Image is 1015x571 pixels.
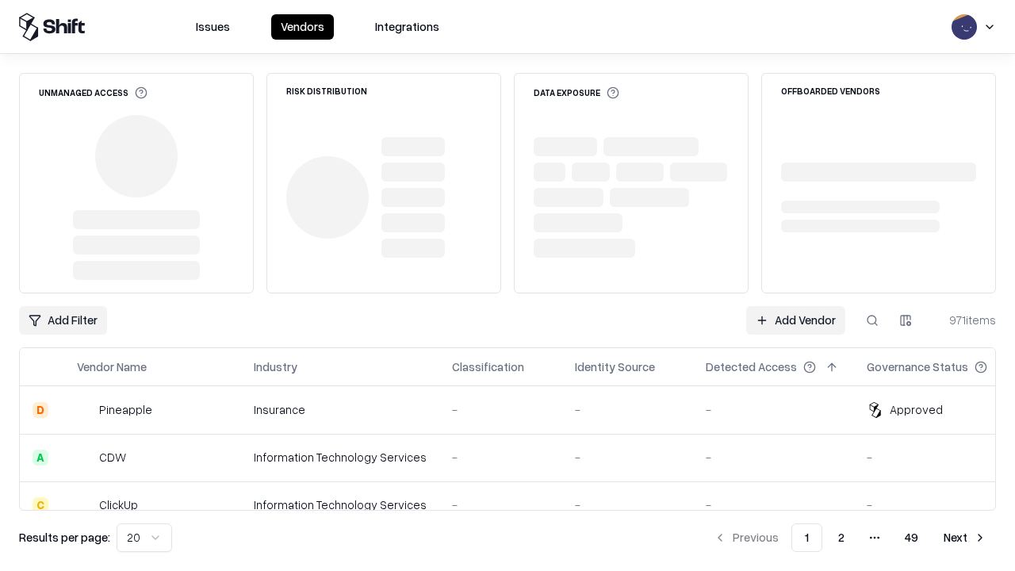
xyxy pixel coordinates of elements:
[99,449,126,466] div: CDW
[452,449,550,466] div: -
[452,401,550,418] div: -
[867,358,968,375] div: Governance Status
[575,496,680,513] div: -
[575,449,680,466] div: -
[254,496,427,513] div: Information Technology Services
[77,358,147,375] div: Vendor Name
[704,523,996,552] nav: pagination
[19,306,107,335] button: Add Filter
[706,449,841,466] div: -
[33,497,48,513] div: C
[781,86,880,95] div: Offboarded Vendors
[254,401,427,418] div: Insurance
[706,401,841,418] div: -
[867,496,1013,513] div: -
[706,496,841,513] div: -
[746,306,845,335] a: Add Vendor
[934,523,996,552] button: Next
[77,402,93,418] img: Pineapple
[933,312,996,328] div: 971 items
[791,523,822,552] button: 1
[99,401,152,418] div: Pineapple
[39,86,147,99] div: Unmanaged Access
[534,86,619,99] div: Data Exposure
[452,496,550,513] div: -
[575,401,680,418] div: -
[892,523,931,552] button: 49
[186,14,239,40] button: Issues
[271,14,334,40] button: Vendors
[77,497,93,513] img: ClickUp
[77,450,93,466] img: CDW
[254,449,427,466] div: Information Technology Services
[706,358,797,375] div: Detected Access
[254,358,297,375] div: Industry
[575,358,655,375] div: Identity Source
[825,523,857,552] button: 2
[33,450,48,466] div: A
[366,14,449,40] button: Integrations
[286,86,367,95] div: Risk Distribution
[867,449,1013,466] div: -
[33,402,48,418] div: D
[452,358,524,375] div: Classification
[890,401,943,418] div: Approved
[99,496,138,513] div: ClickUp
[19,529,110,546] p: Results per page:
